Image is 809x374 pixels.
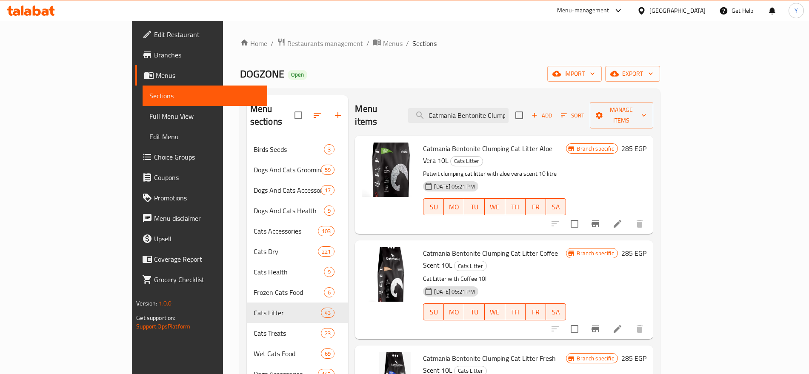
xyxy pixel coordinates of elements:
span: Menus [383,38,403,49]
span: 23 [321,329,334,337]
h2: Menu items [355,103,397,128]
span: Coupons [154,172,260,183]
div: Frozen Cats Food6 [247,282,349,303]
button: SU [423,303,444,320]
span: Coverage Report [154,254,260,264]
div: items [324,206,334,216]
div: Dogs And Cats Grooming59 [247,160,349,180]
span: 17 [321,186,334,194]
a: Edit Menu [143,126,267,147]
button: TH [505,198,526,215]
span: Cats Dry [254,246,318,257]
a: Sections [143,86,267,106]
span: Branch specific [573,249,617,257]
span: Branch specific [573,145,617,153]
img: Catmania Bentonite Clumping Cat Litter Coffee Scent 10L [362,247,416,302]
button: SA [546,198,566,215]
button: FR [526,198,546,215]
div: items [321,185,334,195]
span: 43 [321,309,334,317]
a: Edit menu item [612,324,623,334]
span: Upsell [154,234,260,244]
div: Dogs And Cats Accessories17 [247,180,349,200]
span: Sort sections [307,105,328,126]
span: Wet Cats Food [254,348,321,359]
button: TU [464,303,485,320]
div: Cats Litter43 [247,303,349,323]
span: Branch specific [573,354,617,363]
span: Sort items [555,109,590,122]
div: Cats Treats23 [247,323,349,343]
li: / [366,38,369,49]
h2: Menu sections [250,103,295,128]
span: Dogs And Cats Accessories [254,185,321,195]
span: SA [549,306,563,318]
h6: 285 EGP [621,352,646,364]
a: Restaurants management [277,38,363,49]
span: Get support on: [136,312,175,323]
button: delete [629,214,650,234]
span: Catmania Bentonite Clumping Cat Litter Coffee Scent 10L [423,247,558,271]
span: Grocery Checklist [154,274,260,285]
span: TH [509,306,522,318]
button: Add section [328,105,348,126]
div: items [321,165,334,175]
button: Branch-specific-item [585,214,606,234]
div: Cats Health [254,267,324,277]
div: Cats Dry221 [247,241,349,262]
button: WE [485,303,505,320]
span: 3 [324,146,334,154]
span: TH [509,201,522,213]
span: Promotions [154,193,260,203]
div: Frozen Cats Food [254,287,324,297]
div: Birds Seeds3 [247,139,349,160]
span: 9 [324,268,334,276]
span: Dogs And Cats Grooming [254,165,321,175]
h6: 285 EGP [621,247,646,259]
div: items [321,348,334,359]
button: TH [505,303,526,320]
span: 1.0.0 [159,298,172,309]
span: Sections [149,91,260,101]
div: Open [288,70,307,80]
span: 59 [321,166,334,174]
span: DOGZONE [240,64,284,83]
span: MO [447,201,461,213]
div: items [318,246,334,257]
div: Wet Cats Food69 [247,343,349,364]
a: Coverage Report [135,249,267,269]
span: 103 [318,227,334,235]
span: Catmania Bentonite Clumping Cat Litter Aloe Vera 10L [423,142,552,167]
span: Birds Seeds [254,144,324,154]
div: Cats Litter [454,261,487,271]
span: SU [427,201,440,213]
button: MO [444,303,464,320]
span: Add [530,111,553,120]
nav: breadcrumb [240,38,660,49]
div: items [324,287,334,297]
span: WE [488,306,502,318]
span: Cats Treats [254,328,321,338]
span: Menu disclaimer [154,213,260,223]
span: Edit Restaurant [154,29,260,40]
span: Y [795,6,798,15]
span: Full Menu View [149,111,260,121]
li: / [271,38,274,49]
button: FR [526,303,546,320]
a: Menus [135,65,267,86]
button: TU [464,198,485,215]
button: delete [629,319,650,339]
span: Edit Menu [149,131,260,142]
a: Branches [135,45,267,65]
span: Cats Litter [451,156,483,166]
button: export [605,66,660,82]
span: Cats Accessories [254,226,318,236]
span: Dogs And Cats Health [254,206,324,216]
span: Version: [136,298,157,309]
